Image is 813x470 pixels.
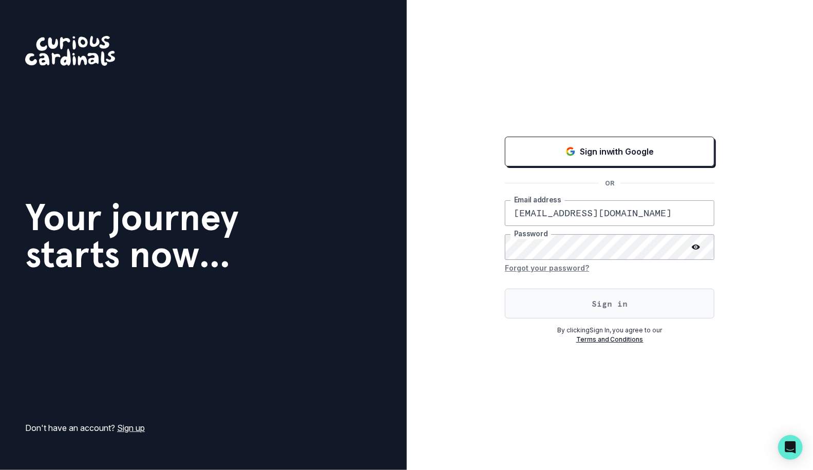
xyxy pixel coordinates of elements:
button: Sign in [505,289,714,318]
a: Terms and Conditions [576,335,644,343]
a: Sign up [117,423,145,433]
p: By clicking Sign In , you agree to our [505,326,714,335]
div: Open Intercom Messenger [778,435,803,460]
h1: Your journey starts now... [25,199,239,273]
p: OR [599,179,620,188]
button: Sign in with Google (GSuite) [505,137,714,166]
img: Curious Cardinals Logo [25,36,115,66]
p: Don't have an account? [25,422,145,434]
button: Forgot your password? [505,260,589,276]
p: Sign in with Google [580,145,654,158]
